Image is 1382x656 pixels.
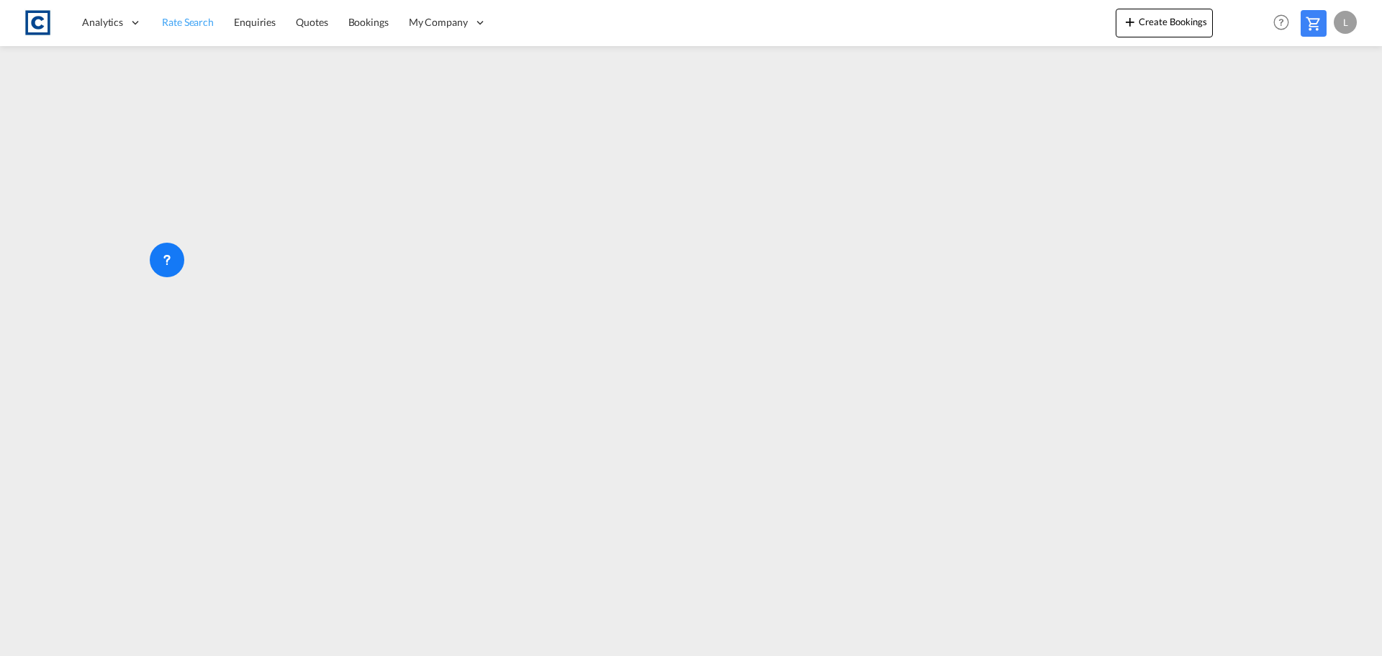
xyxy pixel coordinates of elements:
span: My Company [409,15,468,30]
span: Quotes [296,16,328,28]
span: Analytics [82,15,123,30]
button: icon-plus 400-fgCreate Bookings [1116,9,1213,37]
md-icon: icon-plus 400-fg [1121,13,1139,30]
span: Bookings [348,16,389,28]
img: 1fdb9190129311efbfaf67cbb4249bed.jpeg [22,6,54,39]
div: L [1334,11,1357,34]
span: Enquiries [234,16,276,28]
span: Help [1269,10,1293,35]
div: Help [1269,10,1301,36]
span: Rate Search [162,16,214,28]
